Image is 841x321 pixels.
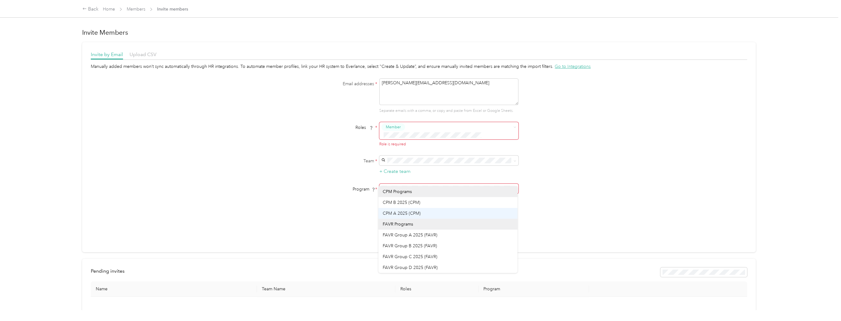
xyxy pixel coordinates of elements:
[379,142,518,147] div: Role is required
[103,7,115,12] a: Home
[91,268,125,274] span: Pending invites
[91,267,747,277] div: info-bar
[395,281,478,297] th: Roles
[386,124,401,130] span: Member
[378,186,517,197] li: CPM Programs
[555,64,591,69] span: Go to Integrations
[130,51,156,57] span: Upload CSV
[379,78,518,105] textarea: [PERSON_NAME][EMAIL_ADDRESS][DOMAIN_NAME]
[300,81,377,87] label: Email addresses
[91,51,123,57] span: Invite by Email
[82,6,99,13] div: Back
[378,219,517,230] li: FAVR Programs
[91,267,129,277] div: left-menu
[379,108,518,114] p: Separate emails with a comma, or copy and paste from Excel or Google Sheets.
[383,265,438,270] span: FAVR Group D 2025 (FAVR)
[300,158,377,164] label: Team
[379,168,411,175] button: + Create team
[383,254,437,259] span: FAVR Group C 2025 (FAVR)
[383,232,437,238] span: FAVR Group A 2025 (FAVR)
[353,123,375,132] span: Roles
[383,211,420,216] span: CPM A 2025 (CPM)
[257,281,395,297] th: Team Name
[478,281,589,297] th: Program
[127,7,145,12] a: Members
[91,281,257,297] th: Name
[381,123,405,131] button: Member
[300,186,377,192] div: Program
[806,286,841,321] iframe: Everlance-gr Chat Button Frame
[383,200,420,205] span: CPM B 2025 (CPM)
[660,267,747,277] div: Resend all invitations
[82,28,755,37] h1: Invite Members
[383,243,437,248] span: FAVR Group B 2025 (FAVR)
[91,63,747,70] div: Manually added members won’t sync automatically through HR integrations. To automate member profi...
[157,6,188,12] span: Invite members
